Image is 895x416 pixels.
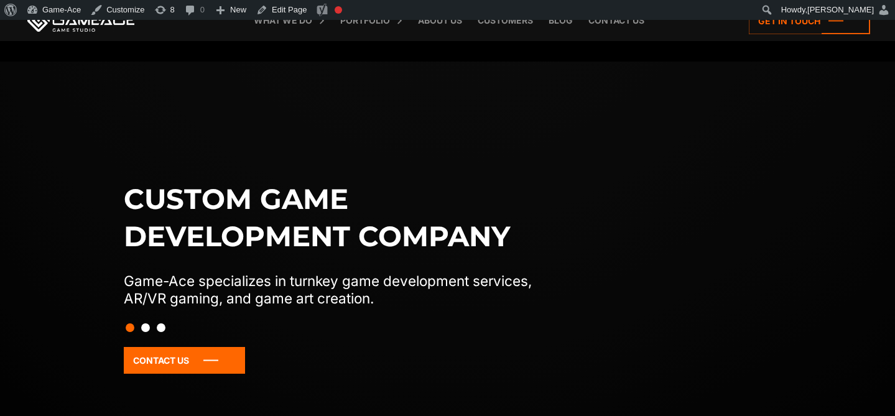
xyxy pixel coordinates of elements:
[749,7,870,34] a: Get in touch
[124,180,558,255] h1: Custom game development company
[141,317,150,338] button: Slide 2
[126,317,134,338] button: Slide 1
[124,272,558,307] p: Game-Ace specializes in turnkey game development services, AR/VR gaming, and game art creation.
[335,6,342,14] div: Focus keyphrase not set
[807,5,874,14] span: [PERSON_NAME]
[157,317,165,338] button: Slide 3
[124,347,245,374] a: Contact Us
